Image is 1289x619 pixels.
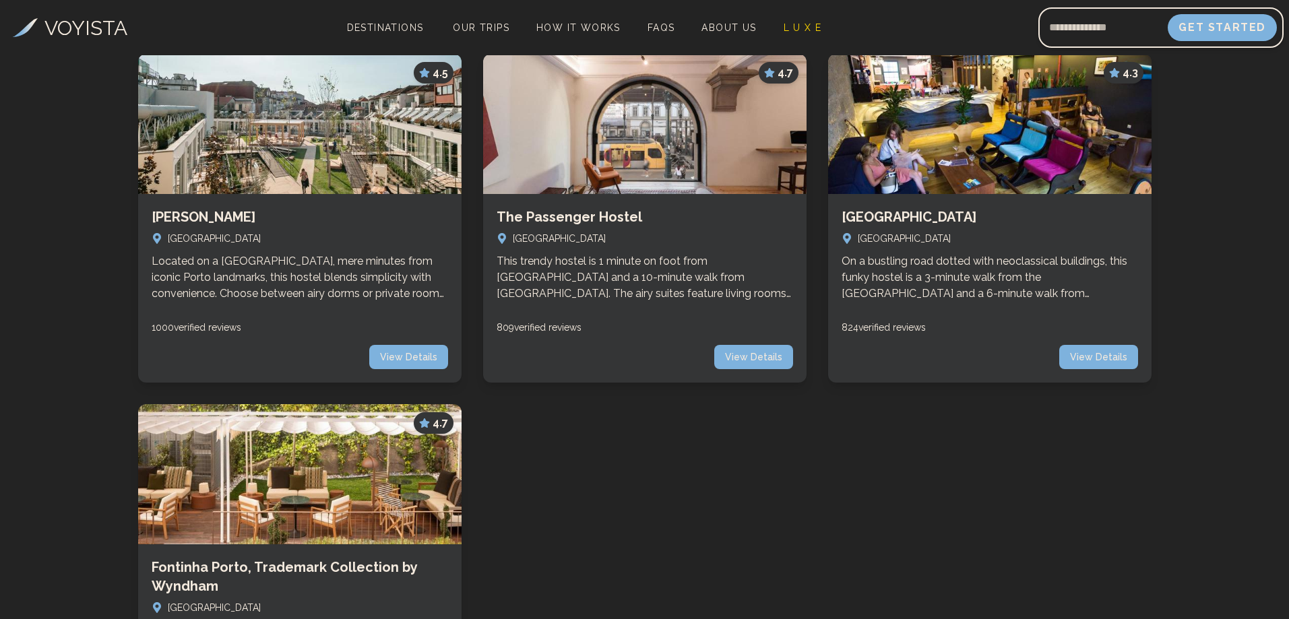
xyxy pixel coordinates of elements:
[497,321,793,334] div: 809 verified reviews
[138,404,462,544] img: Fontinha Porto, Trademark Collection by Wyndham - Top rated hostel in Porto
[828,54,1152,383] a: Nice Way Porto Hostel - Top rated hostel in Porto4.3[GEOGRAPHIC_DATA][GEOGRAPHIC_DATA]On a bustli...
[778,18,827,37] a: L U X E
[342,17,429,57] span: Destinations
[696,18,761,37] a: About Us
[1123,65,1138,81] span: 4.3
[152,253,448,302] p: Located on a [GEOGRAPHIC_DATA], mere minutes from iconic Porto landmarks, this hostel blends simp...
[168,232,261,245] span: [GEOGRAPHIC_DATA]
[152,321,448,334] div: 1000 verified reviews
[433,65,448,81] span: 4.5
[648,22,675,33] span: FAQs
[842,253,1138,302] p: On a bustling road dotted with neoclassical buildings, this funky hostel is a 3-minute walk from ...
[483,54,807,194] img: The Passenger Hostel - Top rated hostel in Porto
[138,54,462,194] img: Selina Porto - Top rated hostel in Porto
[369,345,448,369] span: View Details
[13,18,38,37] img: Voyista Logo
[168,601,261,614] span: [GEOGRAPHIC_DATA]
[842,321,1138,334] div: 824 verified reviews
[642,18,681,37] a: FAQs
[701,22,756,33] span: About Us
[152,207,448,226] h3: [PERSON_NAME]
[44,13,127,43] h3: VOYISTA
[497,207,793,226] h3: The Passenger Hostel
[483,54,807,383] a: The Passenger Hostel - Top rated hostel in Porto4.7The Passenger Hostel[GEOGRAPHIC_DATA]This tren...
[447,18,515,37] a: Our Trips
[453,22,509,33] span: Our Trips
[1038,11,1168,44] input: Email address
[13,13,127,43] a: VOYISTA
[433,415,448,431] span: 4.7
[784,22,822,33] span: L U X E
[714,345,793,369] span: View Details
[152,558,448,595] h3: Fontinha Porto, Trademark Collection by Wyndham
[1168,14,1277,41] button: Get Started
[842,207,1138,226] h3: [GEOGRAPHIC_DATA]
[1059,345,1138,369] span: View Details
[513,232,606,245] span: [GEOGRAPHIC_DATA]
[858,232,951,245] span: [GEOGRAPHIC_DATA]
[536,22,621,33] span: How It Works
[778,65,793,81] span: 4.7
[497,253,793,302] p: This trendy hostel is 1 minute on foot from [GEOGRAPHIC_DATA] and a 10-minute walk from [GEOGRAPH...
[138,54,462,383] a: Selina Porto - Top rated hostel in Porto4.5[PERSON_NAME][GEOGRAPHIC_DATA]Located on a [GEOGRAPHIC...
[828,54,1152,194] img: Nice Way Porto Hostel - Top rated hostel in Porto
[531,18,626,37] a: How It Works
